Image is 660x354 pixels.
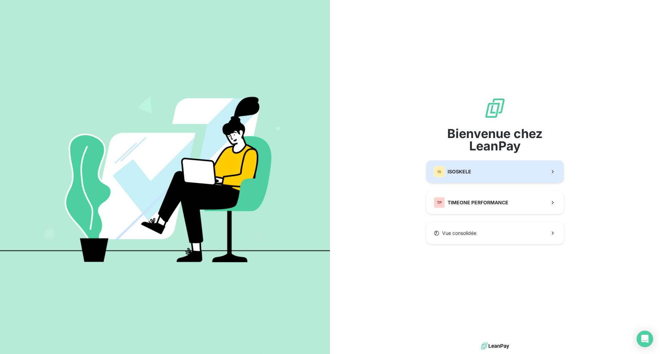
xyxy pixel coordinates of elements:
button: ISISOSKELE [426,160,564,183]
div: TP [434,197,445,208]
span: TIMEONE PERFORMANCE [448,199,508,206]
span: Vue consolidée [442,230,476,237]
div: IS [434,166,445,177]
button: TPTIMEONE PERFORMANCE [426,191,564,214]
div: Open Intercom Messenger [637,331,653,347]
span: ISOSKELE [448,168,471,175]
img: logo sigle [484,97,506,119]
span: Bienvenue chez LeanPay [426,127,564,152]
button: Vue consolidée [426,222,564,244]
img: logo [481,341,509,351]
